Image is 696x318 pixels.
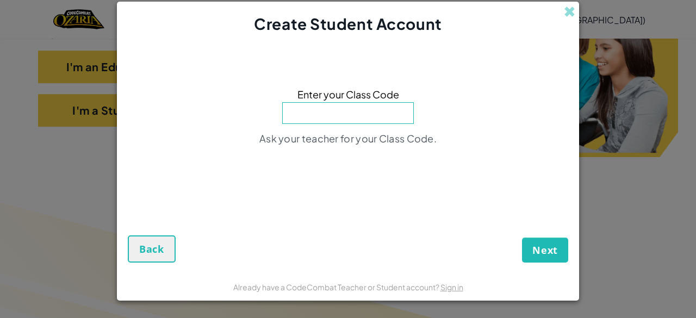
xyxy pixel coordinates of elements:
[259,132,437,145] span: Ask your teacher for your Class Code.
[522,238,568,263] button: Next
[532,244,558,257] span: Next
[297,86,399,102] span: Enter your Class Code
[440,282,463,292] a: Sign in
[139,242,164,255] span: Back
[254,14,442,33] span: Create Student Account
[128,235,176,263] button: Back
[233,282,440,292] span: Already have a CodeCombat Teacher or Student account?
